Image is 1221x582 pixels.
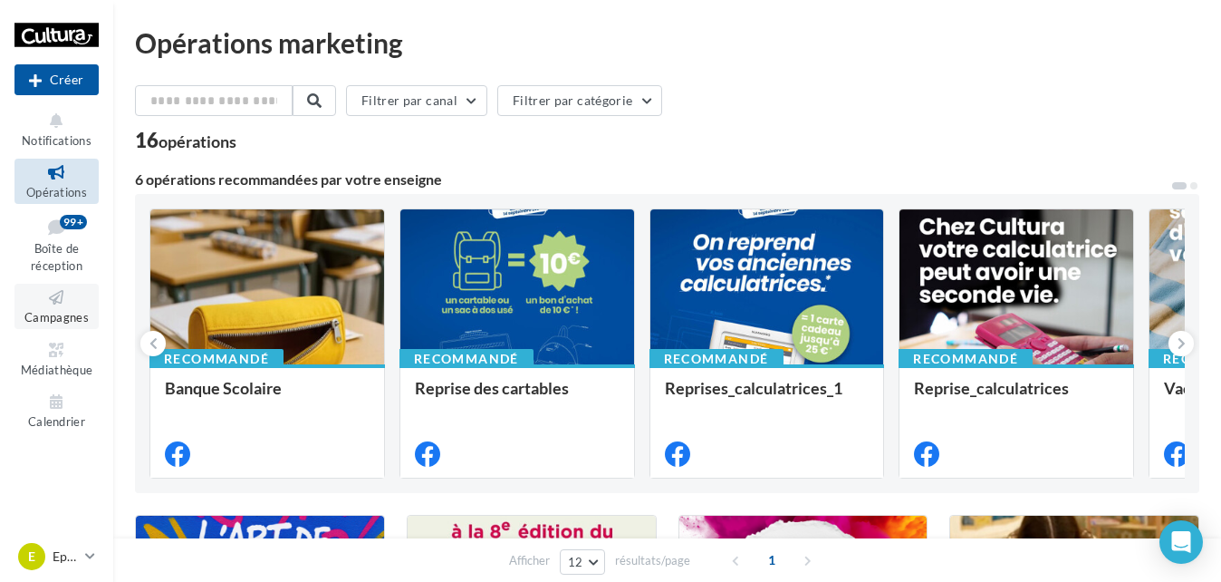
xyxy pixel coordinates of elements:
a: Boîte de réception99+ [14,211,99,277]
button: 12 [560,549,606,575]
button: Créer [14,64,99,95]
span: Calendrier [28,414,85,429]
a: Campagnes [14,284,99,328]
div: Opérations marketing [135,29,1199,56]
span: Boîte de réception [31,241,82,273]
div: Reprise_calculatrices [914,379,1119,415]
span: Opérations [26,185,87,199]
span: Médiathèque [21,363,93,377]
p: Epinal [53,548,78,566]
span: Afficher [509,552,550,569]
a: Calendrier [14,388,99,432]
span: résultats/page [615,552,690,569]
button: Filtrer par catégorie [497,85,662,116]
div: Recommandé [899,349,1033,369]
span: Campagnes [24,310,89,325]
a: Opérations [14,159,99,203]
div: Banque Scolaire [165,379,370,415]
div: Nouvelle campagne [14,64,99,95]
div: 6 opérations recommandées par votre enseigne [135,172,1170,187]
button: Notifications [14,107,99,151]
div: 16 [135,131,236,150]
div: Reprises_calculatrices_1 [665,379,870,415]
button: Filtrer par canal [346,85,487,116]
span: E [28,548,35,566]
div: Open Intercom Messenger [1159,520,1203,564]
span: 12 [568,555,583,569]
div: Recommandé [399,349,534,369]
div: Reprise des cartables [415,379,620,415]
a: E Epinal [14,539,99,574]
div: Recommandé [149,349,284,369]
span: Notifications [22,133,91,148]
div: Recommandé [649,349,784,369]
div: 99+ [60,215,87,229]
a: Médiathèque [14,336,99,381]
div: opérations [159,133,236,150]
span: 1 [757,546,786,575]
